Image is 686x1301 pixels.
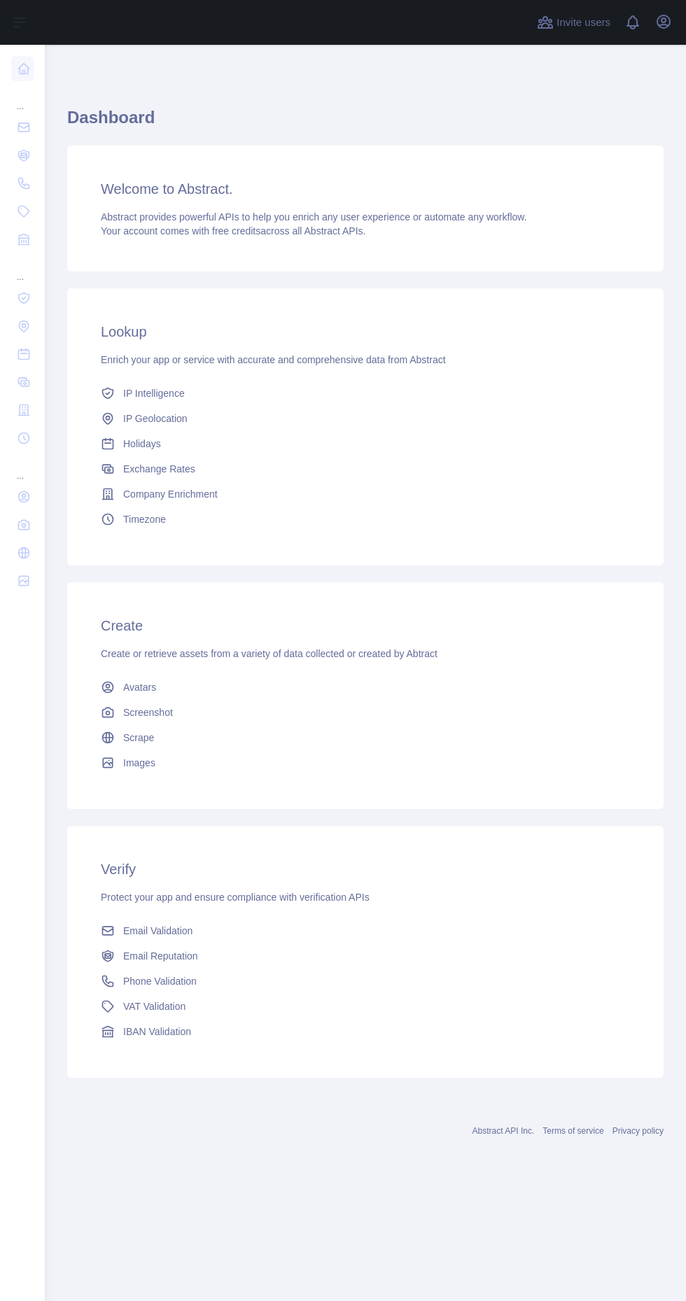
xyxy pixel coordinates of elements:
span: Create or retrieve assets from a variety of data collected or created by Abtract [101,648,437,659]
span: Scrape [123,731,154,745]
span: Timezone [123,512,166,526]
h3: Lookup [101,322,630,342]
span: Email Reputation [123,949,198,963]
span: Images [123,756,155,770]
a: Holidays [95,431,636,456]
span: Enrich your app or service with accurate and comprehensive data from Abstract [101,354,446,365]
div: ... [11,453,34,481]
span: Your account comes with across all Abstract APIs. [101,225,365,237]
a: Email Validation [95,918,636,943]
a: Phone Validation [95,969,636,994]
h3: Verify [101,859,630,879]
a: IP Intelligence [95,381,636,406]
h3: Welcome to Abstract. [101,179,630,199]
span: Company Enrichment [123,487,218,501]
div: ... [11,255,34,283]
span: Protect your app and ensure compliance with verification APIs [101,892,370,903]
span: Exchange Rates [123,462,195,476]
a: Terms of service [542,1126,603,1136]
span: IP Geolocation [123,412,188,426]
div: ... [11,84,34,112]
button: Invite users [534,11,613,34]
span: IBAN Validation [123,1025,191,1039]
h1: Dashboard [67,106,664,140]
span: Invite users [556,15,610,31]
a: Timezone [95,507,636,532]
a: Scrape [95,725,636,750]
a: Email Reputation [95,943,636,969]
a: IP Geolocation [95,406,636,431]
a: Exchange Rates [95,456,636,481]
span: Screenshot [123,705,173,719]
a: Company Enrichment [95,481,636,507]
a: Images [95,750,636,775]
span: Phone Validation [123,974,197,988]
span: VAT Validation [123,999,185,1013]
a: Abstract API Inc. [472,1126,535,1136]
a: Avatars [95,675,636,700]
span: Abstract provides powerful APIs to help you enrich any user experience or automate any workflow. [101,211,527,223]
span: Email Validation [123,924,192,938]
span: Holidays [123,437,161,451]
span: free credits [212,225,260,237]
span: IP Intelligence [123,386,185,400]
h3: Create [101,616,630,635]
a: Privacy policy [612,1126,664,1136]
span: Avatars [123,680,156,694]
a: Screenshot [95,700,636,725]
a: IBAN Validation [95,1019,636,1044]
a: VAT Validation [95,994,636,1019]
